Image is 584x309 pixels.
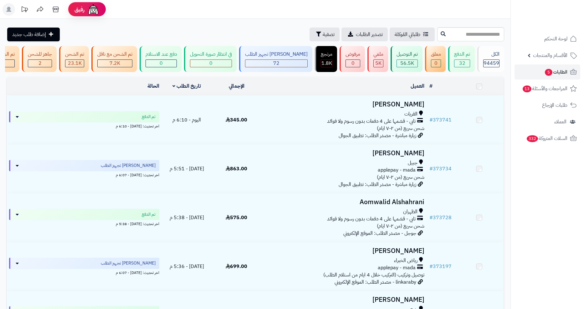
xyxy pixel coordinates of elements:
[429,116,452,124] a: #373741
[97,51,132,58] div: تم الشحن مع ناقل
[390,28,435,41] a: طلباتي المُوكلة
[264,198,424,206] h3: Aomwalid Alshahrani
[142,211,156,218] span: تم الدفع
[28,51,52,58] div: جاهز للشحن
[9,171,159,178] div: اخر تحديث: [DATE] - 6:07 م
[68,59,82,67] span: 23.1K
[394,257,418,264] span: رياض الخبراء
[424,46,447,72] a: معلق 0
[397,60,418,67] div: 56502
[341,28,388,41] a: تصدير الطلبات
[378,264,416,271] span: applepay - mada
[264,150,424,157] h3: [PERSON_NAME]
[314,46,338,72] a: مرتجع 1.8K
[434,59,438,67] span: 0
[515,131,580,146] a: السلات المتروكة332
[65,51,84,58] div: تم الشحن
[87,3,100,16] img: ai-face.png
[356,31,383,38] span: تصدير الطلبات
[58,46,90,72] a: تم الشحن 23.1K
[429,165,433,173] span: #
[346,51,360,58] div: مرفوض
[9,220,159,227] div: اخر تحديث: [DATE] - 5:38 م
[338,46,366,72] a: مرفوض 0
[343,229,416,237] span: جوجل - مصدر الطلب: الموقع الإلكتروني
[484,59,499,67] span: 94459
[321,60,332,67] div: 1807
[377,173,424,181] span: شحن سريع (من ٢-٧ ايام)
[526,134,567,143] span: السلات المتروكة
[147,82,159,90] a: الحالة
[339,132,416,139] span: زيارة مباشرة - مصدر الطلب: تطبيق الجوال
[264,296,424,303] h3: [PERSON_NAME]
[74,6,85,13] span: رفيق
[335,278,416,286] span: linkaraby - مصدر الطلب: الموقع الإلكتروني
[403,208,418,215] span: الظهران
[429,214,452,221] a: #373728
[327,215,416,223] span: تابي - قسّمها على 4 دفعات بدون رسوم ولا فوائد
[351,59,355,67] span: 0
[226,165,247,173] span: 863.00
[366,46,389,72] a: ملغي 5K
[476,46,505,72] a: الكل94459
[374,60,383,67] div: 4957
[544,68,567,76] span: الطلبات
[170,214,204,221] span: [DATE] - 5:38 م
[142,114,156,120] span: تم الدفع
[310,28,340,41] button: تصفية
[245,51,308,58] div: [PERSON_NAME] تجهيز الطلب
[146,51,177,58] div: دفع عند الاستلام
[209,59,213,67] span: 0
[170,263,204,270] span: [DATE] - 5:36 م
[429,214,433,221] span: #
[515,31,580,46] a: لوحة التحكم
[454,51,470,58] div: تم الدفع
[321,51,332,58] div: مرتجع
[323,271,424,279] span: توصيل وتركيب (التركيب خلال 4 ايام من استلام الطلب)
[138,46,183,72] a: دفع عند الاستلام 0
[226,214,247,221] span: 575.00
[515,98,580,113] a: طلبات الإرجاع
[533,51,567,60] span: الأقسام والمنتجات
[90,46,138,72] a: تم الشحن مع ناقل 7.2K
[238,46,314,72] a: [PERSON_NAME] تجهيز الطلب 72
[429,82,433,90] a: #
[395,31,420,38] span: طلباتي المُوكلة
[542,101,567,110] span: طلبات الإرجاع
[229,82,244,90] a: الإجمالي
[411,82,424,90] a: العميل
[378,167,416,174] span: applepay - mada
[101,162,156,169] span: [PERSON_NAME] تجهيز الطلب
[447,46,476,72] a: تم الدفع 32
[17,3,32,17] a: تحديثات المنصة
[172,116,201,124] span: اليوم - 6:10 م
[21,46,58,72] a: جاهز للشحن 2
[404,111,418,118] span: القريات
[522,84,567,93] span: المراجعات والأسئلة
[429,116,433,124] span: #
[373,51,383,58] div: ملغي
[323,31,335,38] span: تصفية
[7,28,60,41] a: إضافة طلب جديد
[170,165,204,173] span: [DATE] - 5:51 م
[9,122,159,129] div: اخر تحديث: [DATE] - 6:10 م
[515,64,580,80] a: الطلبات5
[273,59,279,67] span: 72
[429,263,452,270] a: #373197
[431,60,441,67] div: 0
[397,51,418,58] div: تم التوصيل
[454,60,470,67] div: 32
[377,222,424,230] span: شحن سريع (من ٢-٧ ايام)
[429,263,433,270] span: #
[346,60,360,67] div: 0
[12,31,46,38] span: إضافة طلب جديد
[400,59,414,67] span: 56.5K
[544,34,567,43] span: لوحة التحكم
[377,125,424,132] span: شحن سريع (من ٢-٧ ايام)
[321,59,332,67] span: 1.8K
[523,85,531,92] span: 13
[264,101,424,108] h3: [PERSON_NAME]
[28,60,52,67] div: 2
[65,60,84,67] div: 23143
[101,260,156,266] span: [PERSON_NAME] تجهيز الطلب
